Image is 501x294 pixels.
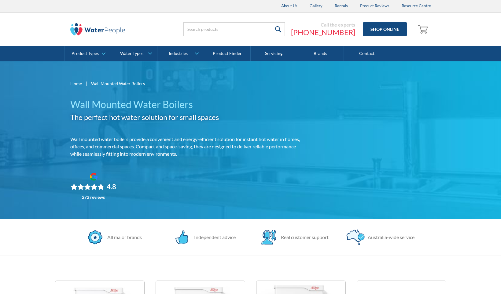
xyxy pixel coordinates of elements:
[291,22,355,28] div: Call the experts
[104,234,142,241] div: All major brands
[71,183,116,191] div: Rating: 4.8 out of 5
[70,112,305,123] h2: The perfect hot water solution for small spaces
[191,234,236,241] div: Independent advice
[82,195,105,200] div: 272 reviews
[91,80,145,87] div: Wall Mounted Water Boilers
[70,97,305,112] h1: Wall Mounted Water Boilers
[183,22,285,36] input: Search products
[157,46,204,61] a: Industries
[297,46,344,61] a: Brands
[251,46,297,61] a: Servicing
[418,24,429,34] img: shopping cart
[278,234,329,241] div: Real customer support
[70,80,82,87] a: Home
[85,80,88,87] div: |
[291,28,355,37] a: [PHONE_NUMBER]
[363,22,407,36] a: Shop Online
[169,51,188,56] div: Industries
[72,51,99,56] div: Product Types
[70,136,305,158] p: Wall mounted water boilers provide a convenient and energy-efficient solution for instant hot wat...
[204,46,251,61] a: Product Finder
[344,46,390,61] a: Contact
[107,183,116,191] div: 4.8
[111,46,157,61] a: Water Types
[64,46,111,61] a: Product Types
[70,23,125,35] img: The Water People
[365,234,414,241] div: Australia-wide service
[120,51,143,56] div: Water Types
[416,22,431,37] a: Open empty cart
